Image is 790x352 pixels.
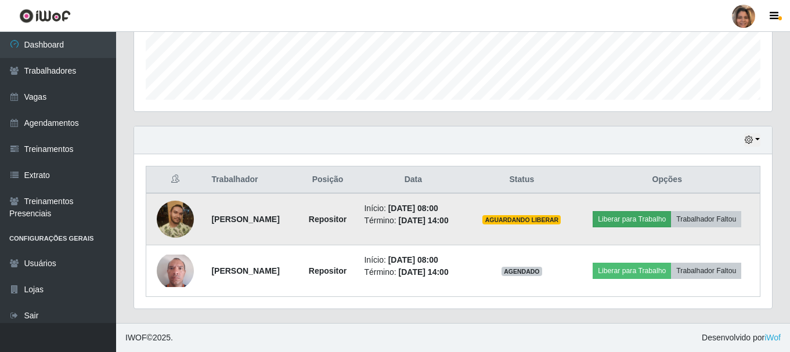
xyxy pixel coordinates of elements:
a: iWof [764,333,781,342]
li: Término: [364,266,462,278]
button: Liberar para Trabalho [593,211,671,227]
img: 1695042279067.jpeg [157,201,194,238]
time: [DATE] 08:00 [388,255,438,264]
time: [DATE] 14:00 [399,267,449,277]
img: CoreUI Logo [19,9,71,23]
time: [DATE] 08:00 [388,204,438,213]
th: Trabalhador [204,166,298,194]
li: Início: [364,202,462,215]
th: Status [469,166,574,194]
th: Posição [298,166,358,194]
th: Opções [575,166,760,194]
li: Término: [364,215,462,227]
button: Trabalhador Faltou [671,263,741,279]
span: IWOF [125,333,147,342]
span: Desenvolvido por [702,332,781,344]
th: Data [357,166,469,194]
span: AGENDADO [502,267,542,276]
li: Início: [364,254,462,266]
strong: Repositor [309,215,347,224]
span: AGUARDANDO LIBERAR [482,215,561,224]
button: Trabalhador Faltou [671,211,741,227]
time: [DATE] 14:00 [399,216,449,225]
span: © 2025 . [125,332,173,344]
button: Liberar para Trabalho [593,263,671,279]
img: 1701787542098.jpeg [157,255,194,288]
strong: [PERSON_NAME] [211,215,279,224]
strong: Repositor [309,266,347,275]
strong: [PERSON_NAME] [211,266,279,275]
